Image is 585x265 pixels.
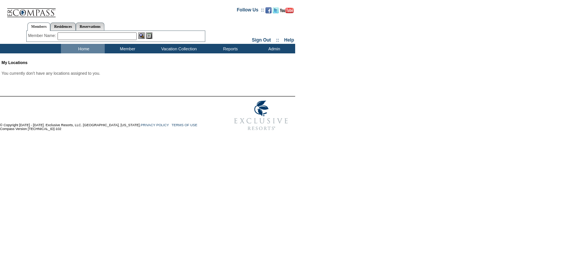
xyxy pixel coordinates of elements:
[6,2,56,18] img: Compass Home
[276,37,279,43] span: ::
[265,10,272,14] a: Become our fan on Facebook
[273,7,279,13] img: Follow us on Twitter
[76,22,104,31] a: Reservations
[172,123,198,127] a: TERMS OF USE
[2,71,100,75] span: You currently don't have any locations assigned to you.
[61,44,105,53] td: Home
[28,32,58,39] div: Member Name:
[208,44,251,53] td: Reports
[237,6,264,16] td: Follow Us ::
[138,32,145,39] img: View
[149,44,208,53] td: Vacation Collection
[50,22,76,31] a: Residences
[27,22,51,31] a: Members
[251,44,295,53] td: Admin
[280,8,294,13] img: Subscribe to our YouTube Channel
[227,96,295,135] img: Exclusive Resorts
[252,37,271,43] a: Sign Out
[273,10,279,14] a: Follow us on Twitter
[2,60,27,65] b: My Locations
[265,7,272,13] img: Become our fan on Facebook
[141,123,169,127] a: PRIVACY POLICY
[146,32,152,39] img: Reservations
[280,10,294,14] a: Subscribe to our YouTube Channel
[284,37,294,43] a: Help
[105,44,149,53] td: Member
